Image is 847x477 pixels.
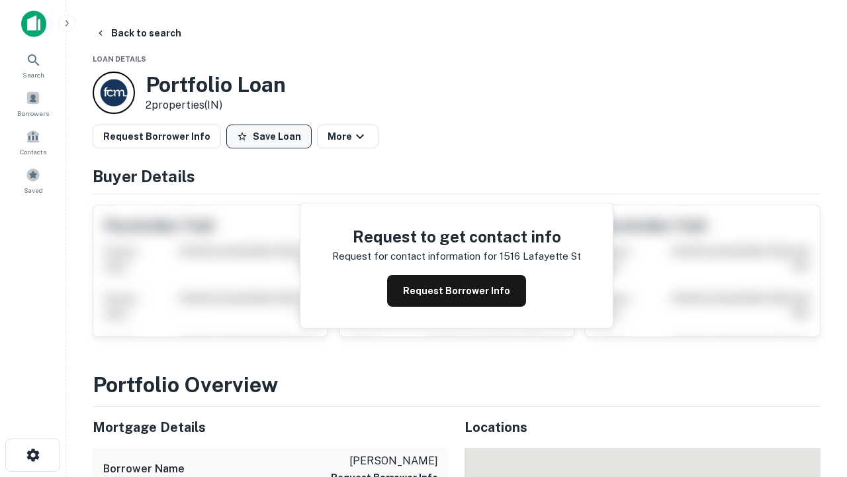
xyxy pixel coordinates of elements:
p: 2 properties (IN) [146,97,286,113]
a: Contacts [4,124,62,160]
iframe: Chat Widget [781,371,847,435]
span: Borrowers [17,108,49,119]
button: Back to search [90,21,187,45]
a: Search [4,47,62,83]
h6: Borrower Name [103,461,185,477]
span: Loan Details [93,55,146,63]
a: Saved [4,162,62,198]
a: Borrowers [4,85,62,121]
img: capitalize-icon.png [21,11,46,37]
h4: Request to get contact info [332,225,581,248]
span: Saved [24,185,43,195]
span: Search [22,70,44,80]
h3: Portfolio Loan [146,72,286,97]
h5: Locations [465,417,821,437]
button: Request Borrower Info [93,125,221,148]
p: Request for contact information for [332,248,497,264]
span: Contacts [20,146,46,157]
h5: Mortgage Details [93,417,449,437]
button: Save Loan [226,125,312,148]
button: More [317,125,379,148]
h3: Portfolio Overview [93,369,821,401]
h4: Buyer Details [93,164,821,188]
button: Request Borrower Info [387,275,526,307]
p: 1516 lafayette st [500,248,581,264]
p: [PERSON_NAME] [331,453,438,469]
